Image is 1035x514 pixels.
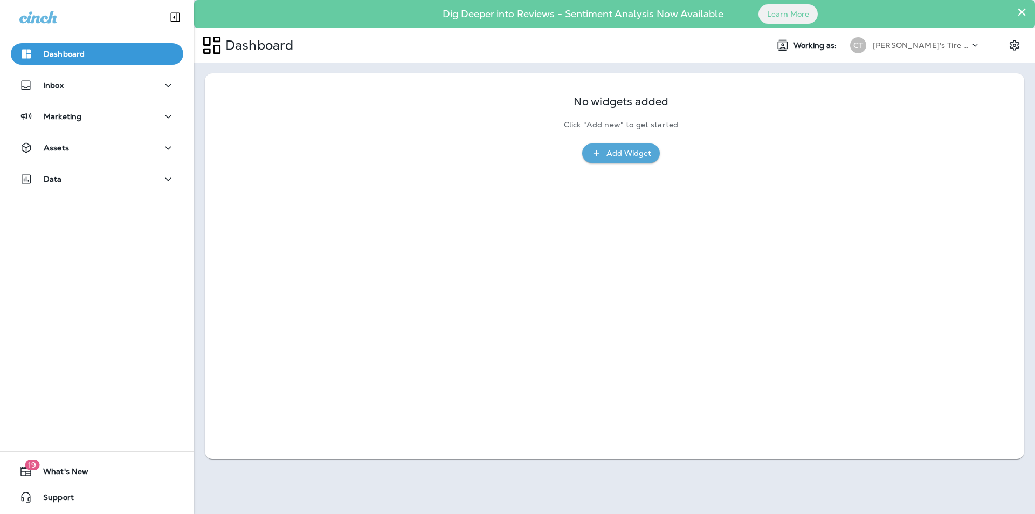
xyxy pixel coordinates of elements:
[793,41,839,50] span: Working as:
[11,106,183,127] button: Marketing
[11,168,183,190] button: Data
[44,175,62,183] p: Data
[221,37,293,53] p: Dashboard
[11,486,183,508] button: Support
[43,81,64,90] p: Inbox
[32,493,74,506] span: Support
[11,461,183,482] button: 19What's New
[11,137,183,159] button: Assets
[11,74,183,96] button: Inbox
[44,112,81,121] p: Marketing
[411,12,755,16] p: Dig Deeper into Reviews - Sentiment Analysis Now Available
[606,147,651,160] div: Add Widget
[44,143,69,152] p: Assets
[574,97,668,106] p: No widgets added
[564,120,678,129] p: Click "Add new" to get started
[32,467,88,480] span: What's New
[758,4,818,24] button: Learn More
[44,50,85,58] p: Dashboard
[25,460,39,470] span: 19
[1017,3,1027,20] button: Close
[850,37,866,53] div: CT
[11,43,183,65] button: Dashboard
[160,6,190,28] button: Collapse Sidebar
[1005,36,1024,55] button: Settings
[873,41,970,50] p: [PERSON_NAME]'s Tire & Auto
[582,143,660,163] button: Add Widget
